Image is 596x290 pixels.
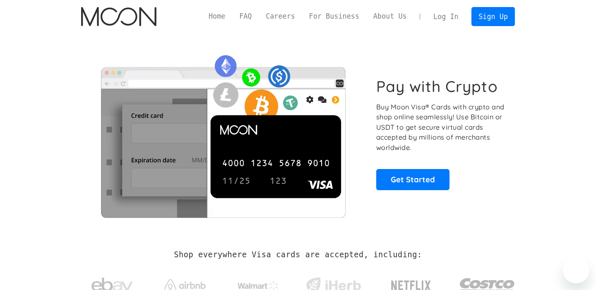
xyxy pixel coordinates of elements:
[376,77,498,96] h1: Pay with Crypto
[202,11,232,22] a: Home
[366,11,414,22] a: About Us
[259,11,302,22] a: Careers
[426,7,465,26] a: Log In
[174,250,422,259] h2: Shop everywhere Visa cards are accepted, including:
[563,257,589,283] iframe: Button to launch messaging window
[81,49,365,217] img: Moon Cards let you spend your crypto anywhere Visa is accepted.
[81,7,156,26] img: Moon Logo
[232,11,259,22] a: FAQ
[376,102,506,153] p: Buy Moon Visa® Cards with crypto and shop online seamlessly! Use Bitcoin or USDT to get secure vi...
[376,169,449,190] a: Get Started
[81,7,156,26] a: home
[471,7,514,26] a: Sign Up
[302,11,366,22] a: For Business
